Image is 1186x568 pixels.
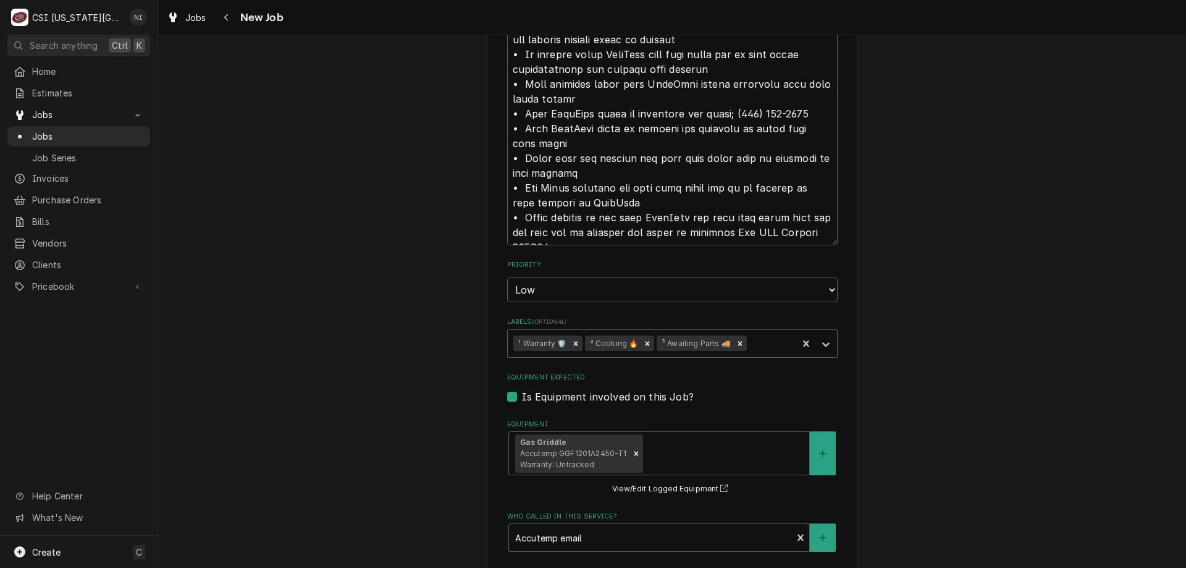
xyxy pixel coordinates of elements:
[7,190,150,210] a: Purchase Orders
[507,373,838,383] label: Equipment Expected
[32,511,143,524] span: What's New
[32,215,144,228] span: Bills
[30,39,98,52] span: Search anything
[7,486,150,506] a: Go to Help Center
[7,168,150,189] a: Invoices
[136,546,142,559] span: C
[7,126,150,146] a: Jobs
[112,39,128,52] span: Ctrl
[32,87,144,100] span: Estimates
[32,108,125,121] span: Jobs
[32,130,144,143] span: Jobs
[569,336,582,352] div: Remove ¹ Warranty 🛡️
[32,11,123,24] div: CSI [US_STATE][GEOGRAPHIC_DATA].
[32,172,144,185] span: Invoices
[610,481,734,497] button: View/Edit Logged Equipment
[629,434,643,473] div: Remove [object Object]
[7,61,150,82] a: Home
[32,237,144,250] span: Vendors
[520,449,627,469] span: Accutemp GGF1201A2450-T1 Warranty: Untracked
[810,431,836,475] button: Create New Equipment
[585,336,641,352] div: ² Cooking 🔥
[32,193,144,206] span: Purchase Orders
[137,39,142,52] span: K
[7,35,150,56] button: Search anythingCtrlK
[217,7,237,27] button: Navigate back
[810,523,836,552] button: Create New Contact
[32,151,144,164] span: Job Series
[733,336,747,352] div: Remove ³ Awaiting Parts 🚚
[32,490,143,502] span: Help Center
[507,317,838,357] div: Labels
[520,438,567,447] strong: Gas Griddle
[7,83,150,103] a: Estimates
[7,104,150,125] a: Go to Jobs
[532,318,566,325] span: ( optional )
[507,420,838,430] label: Equipment
[7,148,150,168] a: Job Series
[7,211,150,232] a: Bills
[32,65,144,78] span: Home
[185,11,206,24] span: Jobs
[32,280,125,293] span: Pricebook
[819,533,826,542] svg: Create New Contact
[641,336,654,352] div: Remove ² Cooking 🔥
[513,336,569,352] div: ¹ Warranty 🛡️
[32,547,61,557] span: Create
[507,420,838,496] div: Equipment
[507,317,838,327] label: Labels
[507,260,838,302] div: Priority
[7,507,150,528] a: Go to What's New
[32,258,144,271] span: Clients
[11,9,28,26] div: C
[507,512,838,522] label: Who called in this service?
[11,9,28,26] div: CSI Kansas City.'s Avatar
[130,9,147,26] div: Nate Ingram's Avatar
[507,260,838,270] label: Priority
[130,9,147,26] div: NI
[819,449,826,458] svg: Create New Equipment
[7,276,150,297] a: Go to Pricebook
[237,9,284,26] span: New Job
[7,255,150,275] a: Clients
[522,389,694,404] label: Is Equipment involved on this Job?
[657,336,733,352] div: ³ Awaiting Parts 🚚
[507,512,838,552] div: Who called in this service?
[162,7,211,28] a: Jobs
[7,233,150,253] a: Vendors
[507,373,838,404] div: Equipment Expected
